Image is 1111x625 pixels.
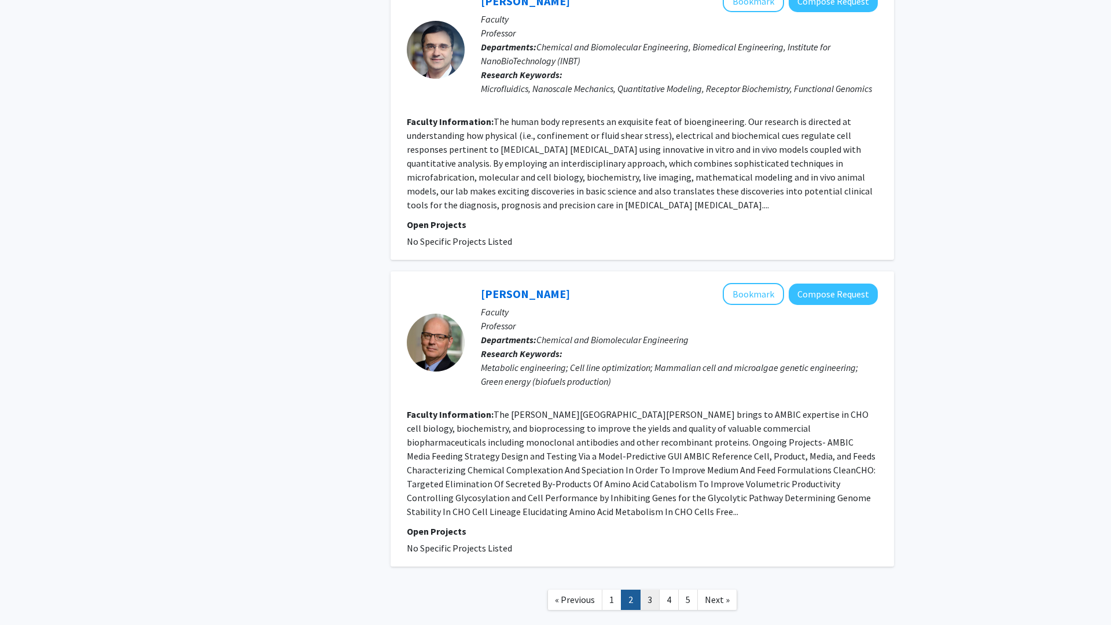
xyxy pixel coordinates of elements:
fg-read-more: The [PERSON_NAME][GEOGRAPHIC_DATA][PERSON_NAME] brings to AMBIC expertise in CHO cell biology, bi... [407,409,875,517]
p: Professor [481,26,878,40]
span: Chemical and Biomolecular Engineering, Biomedical Engineering, Institute for NanoBioTechnology (I... [481,41,830,67]
a: Previous [547,590,602,610]
p: Faculty [481,305,878,319]
a: 2 [621,590,641,610]
span: No Specific Projects Listed [407,542,512,554]
b: Research Keywords: [481,348,562,359]
button: Add Mike Betenbaugh to Bookmarks [723,283,784,305]
div: Microfluidics, Nanoscale Mechanics, Quantitative Modeling, Receptor Biochemistry, Functional Geno... [481,82,878,95]
span: Chemical and Biomolecular Engineering [536,334,689,345]
button: Compose Request to Mike Betenbaugh [789,284,878,305]
fg-read-more: The human body represents an exquisite feat of bioengineering. Our research is directed at unders... [407,116,873,211]
b: Research Keywords: [481,69,562,80]
iframe: Chat [9,573,49,616]
b: Departments: [481,334,536,345]
a: Next [697,590,737,610]
span: « Previous [555,594,595,605]
a: 5 [678,590,698,610]
p: Open Projects [407,524,878,538]
b: Departments: [481,41,536,53]
p: Professor [481,319,878,333]
span: No Specific Projects Listed [407,236,512,247]
div: Metabolic engineering; Cell line optimization; Mammalian cell and microalgae genetic engineering;... [481,361,878,388]
span: Next » [705,594,730,605]
a: 1 [602,590,621,610]
p: Open Projects [407,218,878,231]
a: [PERSON_NAME] [481,286,570,301]
b: Faculty Information: [407,116,494,127]
a: 3 [640,590,660,610]
a: 4 [659,590,679,610]
b: Faculty Information: [407,409,494,420]
p: Faculty [481,12,878,26]
nav: Page navigation [391,578,894,625]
